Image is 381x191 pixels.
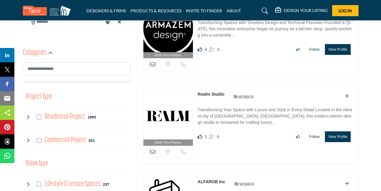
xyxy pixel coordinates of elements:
div: Clear search location [115,16,124,29]
input: Select Residential Project checkbox [37,115,41,119]
img: Site Logo [23,6,74,16]
span: 5 [205,134,207,139]
span: 4 [205,47,207,52]
a: DESIGNERS & FIRMS [86,8,126,13]
i: Likes [198,47,202,52]
input: Select Lifestyle & Leisure Spaces checkbox [37,182,41,187]
i: Likes [198,134,202,139]
button: Room Type [26,158,48,169]
h5: DESIGN YOUR LISTING [284,8,328,13]
span: 8 [217,47,219,52]
a: Realm Studio [198,92,224,97]
button: Follow [305,44,324,55]
h4: Residential Project: Types of projects range from simple residential renovations to highly comple... [45,112,85,122]
b: 237 [103,182,109,187]
div: DESIGN YOUR LISTING [275,7,328,14]
span: ASID Firm Partner [154,140,181,145]
a: Add To List [345,94,349,99]
input: Select Commercial Project checkbox [37,138,41,143]
img: Studio Ad [143,4,193,52]
b: 1995 [88,115,96,119]
div: 521 Results For Commercial Project [88,138,95,143]
button: View Profile [325,44,350,55]
div: Followers [209,133,219,140]
button: Follow [305,132,324,142]
button: Like listing [292,132,304,142]
h2: Categories [23,48,46,58]
span: ASID Firm Partner [154,53,181,58]
span: Log In [338,8,352,13]
button: View Profile [325,131,350,142]
button: Project Type [26,91,52,103]
input: Search Location [28,16,103,28]
a: ABOUT [226,8,241,13]
div: 1995 Results For Residential Project [88,114,96,120]
a: Add To List [345,181,349,186]
input: Search Category [23,62,130,75]
a: ASID Firm Partner [143,4,193,58]
a: Transforming Spaces with Timeless Design and Technical Precision Founded in [DATE], this innovati... [198,16,352,40]
a: PRODUCTS & RESOURCES [130,8,181,13]
span: 6 [217,134,219,139]
p: ALFAROB Inc [198,179,225,185]
a: INVITE TO FINDER [186,8,222,13]
div: Followers [209,46,219,53]
button: Log In [332,5,358,16]
img: ASID Members Badge Icon [231,180,258,188]
a: Transforming Your Space with Luxury and Style in Every Detail Located in the vibrant city of [GEO... [198,103,352,127]
p: Realm Studio [198,91,224,97]
h4: Commercial Project: Involve the design, construction, or renovation of spaces used for business p... [45,135,86,145]
div: 237 Results For Lifestyle & Leisure Spaces [103,181,109,187]
div: Choose your current location [103,16,112,29]
a: ALFAROB Inc [198,179,225,184]
img: Realm Studio [143,91,193,139]
img: ASID Members Badge Icon [230,93,257,100]
b: 521 [88,139,95,143]
p: Transforming Your Space with Luxury and Style in Every Detail Located in the vibrant city of [GEO... [198,107,352,127]
a: Search [256,6,272,16]
a: ASID Firm Partner [143,91,193,146]
h4: Lifestyle & Leisure Spaces: Lifestyle & Leisure Spaces [45,179,100,189]
button: Like listing [292,44,304,55]
p: Transforming Spaces with Timeless Design and Technical Precision Founded in [DATE], this innovati... [198,19,352,40]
